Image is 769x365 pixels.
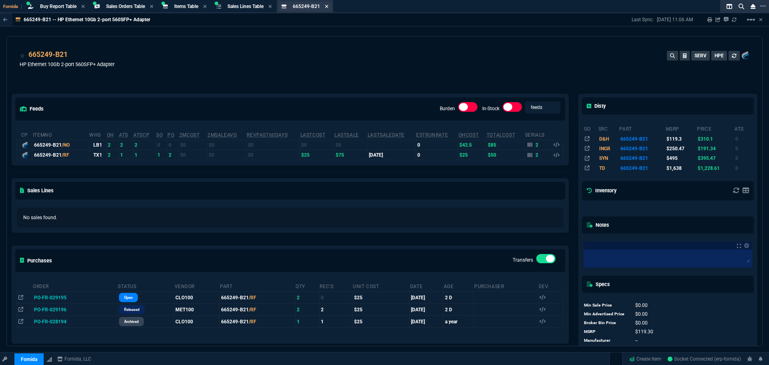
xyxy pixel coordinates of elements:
[538,280,563,292] th: Dev
[458,150,486,160] td: $25
[249,319,256,325] span: /RF
[34,295,66,300] span: PO-FR-029195
[443,316,474,328] td: a year
[635,338,638,343] span: --
[34,307,66,313] span: PO-FR-029196
[635,311,648,317] span: 0
[319,304,352,316] td: 2
[747,2,759,11] nx-icon: Close Workbench
[119,140,133,150] td: 2
[124,307,139,313] p: Released
[156,132,163,138] abbr: Total units on open Sales Orders
[584,134,753,143] tr: Ethernet 10Gb 2P 560SFP Adptr
[3,17,8,22] nx-icon: Back to Table
[535,142,539,148] p: 2
[486,150,525,160] td: $50
[179,150,207,160] td: $0
[536,254,556,267] div: Transfers
[18,307,23,313] nx-icon: Open In Opposite Panel
[368,132,405,138] abbr: The date of the last SO Inv price. No time limit. (ignore zeros)
[584,301,680,310] tr: undefined
[410,291,443,303] td: [DATE]
[20,60,115,68] p: HP Ethernet 10Gb 2-port 560SFP+ Adapter
[584,327,680,336] tr: undefined
[21,129,32,140] th: cp
[334,140,367,150] td: $0
[300,150,334,160] td: $25
[34,294,116,301] nx-fornida-value: PO-FR-029195
[133,132,149,138] abbr: ATS with all companies combined
[107,150,119,160] td: 2
[174,291,219,303] td: CLO100
[89,140,107,150] td: LB1
[219,316,295,328] td: 665249-B21
[458,102,477,115] div: Burden
[247,132,288,138] abbr: Total revenue past 60 days
[734,144,752,153] td: 0
[219,280,295,292] th: Part
[619,163,665,173] td: 665249-B21
[632,16,657,23] p: Last Sync:
[443,280,474,292] th: Age
[665,123,697,134] th: msrp
[697,144,734,153] td: $191.34
[117,280,174,292] th: Status
[319,291,352,303] td: 0
[207,132,237,138] abbr: Avg Sale from SO invoices for 2 months
[668,356,741,362] span: Socket Connected (erp-fornida)
[20,105,44,113] h5: feeds
[156,140,167,150] td: 0
[584,310,680,319] tr: undefined
[167,140,179,150] td: 0
[584,336,680,345] tr: undefined
[697,153,734,163] td: $395.47
[81,4,85,10] nx-icon: Close Tab
[20,257,52,264] h5: Purchases
[665,153,697,163] td: $495
[635,329,653,335] span: 119.3
[598,144,619,153] td: INGR
[34,319,66,325] span: PO-FR-028194
[584,345,628,354] td: Last Updated
[34,306,116,313] nx-fornida-value: PO-FR-029196
[24,16,150,23] p: 665249-B21 -- HP Ethernet 10Gb 2-port 560SFP+ Adapter
[23,214,557,221] p: No sales found.
[584,336,628,345] td: Manufacturer
[735,2,747,11] nx-icon: Search
[513,257,533,263] label: Transfers
[18,295,23,300] nx-icon: Open In Opposite Panel
[124,294,133,301] p: Open
[32,280,117,292] th: Order
[734,153,752,163] td: 0
[626,353,664,365] a: Create Item
[18,319,23,325] nx-icon: Open In Opposite Panel
[458,140,486,150] td: $42.5
[584,301,628,310] td: Min Sale Price
[334,150,367,160] td: $75
[668,355,741,363] a: QDuwdAthe5pMY3e3AAE9
[416,140,458,150] td: 0
[352,291,410,303] td: $25
[482,106,499,111] label: In-Stock
[410,280,443,292] th: Date
[535,152,539,158] p: 2
[174,304,219,316] td: MET100
[584,327,628,336] td: MSRP
[711,51,727,60] button: HPE
[28,49,68,60] div: 665249-B21
[587,187,616,194] h5: Inventory
[367,150,416,160] td: [DATE]
[440,106,455,111] label: Burden
[325,4,328,10] nx-icon: Close Tab
[352,304,410,316] td: $25
[635,320,648,326] span: 0
[443,304,474,316] td: 2 D
[207,150,246,160] td: $0
[619,144,665,153] td: 665249-B21
[293,4,320,9] span: 665249-B21
[207,140,246,150] td: $0
[319,316,352,328] td: 1
[584,345,680,354] tr: undefined
[106,4,145,9] span: Sales Orders Table
[665,144,697,153] td: $250.47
